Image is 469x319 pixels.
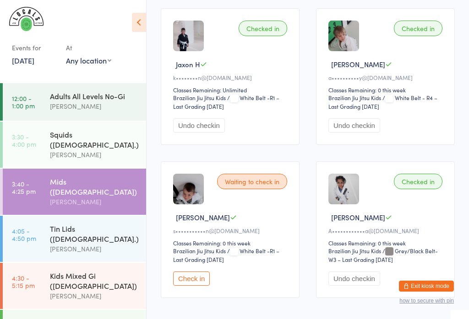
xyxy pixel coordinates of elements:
[239,21,287,36] div: Checked in
[173,94,226,101] div: Brazilian Jiu Jitsu Kids
[12,227,36,242] time: 4:05 - 4:50 pm
[173,239,290,247] div: Classes Remaining: 0 this week
[3,169,146,215] a: 3:40 -4:25 pmMids ([DEMOGRAPHIC_DATA])[PERSON_NAME]
[328,74,445,81] div: a••••••••••y@[DOMAIN_NAME]
[173,86,290,94] div: Classes Remaining: Unlimited
[173,21,204,51] img: image1736483508.png
[394,21,442,36] div: Checked in
[12,274,35,289] time: 4:30 - 5:15 pm
[394,174,442,189] div: Checked in
[50,129,138,149] div: Squids ([DEMOGRAPHIC_DATA].)
[328,94,381,101] div: Brazilian Jiu Jitsu Kids
[399,298,454,304] button: how to secure with pin
[50,149,138,160] div: [PERSON_NAME]
[173,174,204,204] img: image1724543195.png
[217,174,287,189] div: Waiting to check in
[328,174,359,204] img: image1683418979.png
[328,271,380,286] button: Undo checkin
[3,122,146,168] a: 3:30 -4:00 pmSquids ([DEMOGRAPHIC_DATA].)[PERSON_NAME]
[50,91,138,101] div: Adults All Levels No-Gi
[328,21,359,51] img: image1716678239.png
[173,271,210,286] button: Check in
[12,55,34,65] a: [DATE]
[3,263,146,309] a: 4:30 -5:15 pmKids Mixed Gi ([DEMOGRAPHIC_DATA])[PERSON_NAME]
[50,291,138,301] div: [PERSON_NAME]
[331,213,385,222] span: [PERSON_NAME]
[12,180,36,195] time: 3:40 - 4:25 pm
[3,216,146,262] a: 4:05 -4:50 pmTin Lids ([DEMOGRAPHIC_DATA].)[PERSON_NAME]
[50,244,138,254] div: [PERSON_NAME]
[328,118,380,133] button: Undo checkin
[173,118,225,133] button: Undo checkin
[3,83,146,121] a: 12:00 -1:00 pmAdults All Levels No-Gi[PERSON_NAME]
[50,197,138,207] div: [PERSON_NAME]
[176,59,200,69] span: Jaxon H
[173,227,290,234] div: s•••••••••••n@[DOMAIN_NAME]
[328,247,381,255] div: Brazilian Jiu Jitsu Kids
[176,213,230,222] span: [PERSON_NAME]
[331,59,385,69] span: [PERSON_NAME]
[328,239,445,247] div: Classes Remaining: 0 this week
[12,95,35,109] time: 12:00 - 1:00 pm
[66,40,111,55] div: At
[399,281,454,292] button: Exit kiosk mode
[173,74,290,81] div: k••••••••n@[DOMAIN_NAME]
[173,247,226,255] div: Brazilian Jiu Jitsu Kids
[50,271,138,291] div: Kids Mixed Gi ([DEMOGRAPHIC_DATA])
[12,133,36,148] time: 3:30 - 4:00 pm
[50,176,138,197] div: Mids ([DEMOGRAPHIC_DATA])
[9,7,44,31] img: LOCALS JIU JITSU MAROUBRA
[12,40,57,55] div: Events for
[328,227,445,234] div: A••••••••••••a@[DOMAIN_NAME]
[66,55,111,65] div: Any location
[328,86,445,94] div: Classes Remaining: 0 this week
[50,101,138,112] div: [PERSON_NAME]
[50,223,138,244] div: Tin Lids ([DEMOGRAPHIC_DATA].)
